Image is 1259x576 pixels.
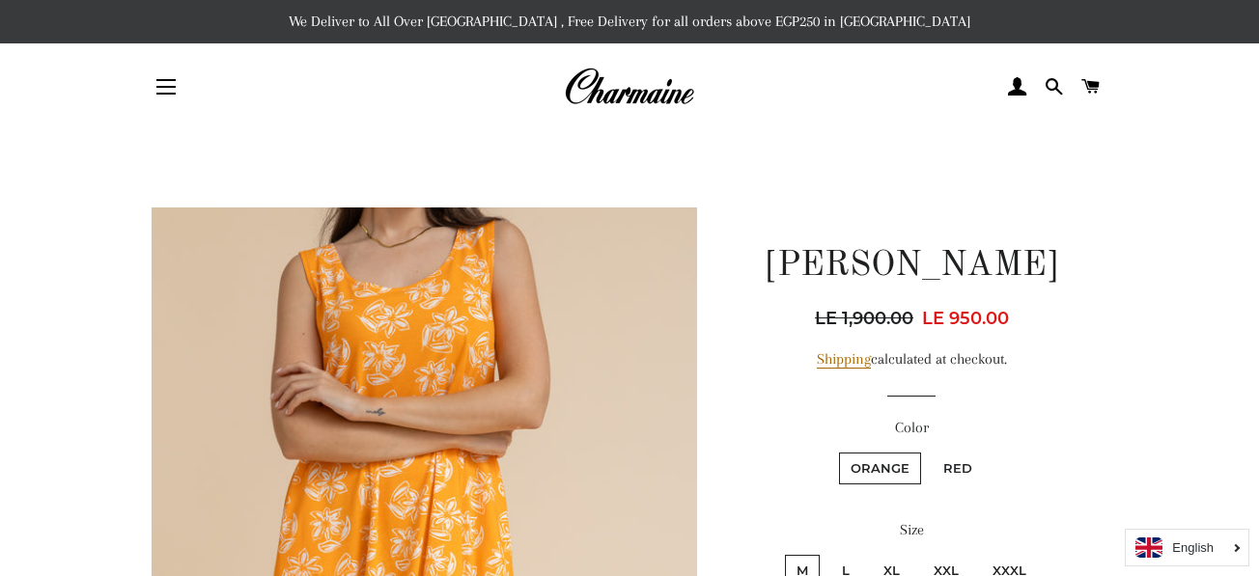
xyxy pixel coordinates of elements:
label: Orange [839,453,921,484]
a: Shipping [817,350,871,369]
h1: [PERSON_NAME] [741,242,1083,290]
label: Color [741,416,1083,440]
span: LE 950.00 [922,308,1009,329]
label: Red [932,453,984,484]
label: Size [741,518,1083,542]
span: LE 1,900.00 [815,305,918,332]
a: English [1135,537,1239,558]
div: calculated at checkout. [741,347,1083,371]
i: English [1172,541,1214,554]
img: Charmaine Egypt [564,66,694,108]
